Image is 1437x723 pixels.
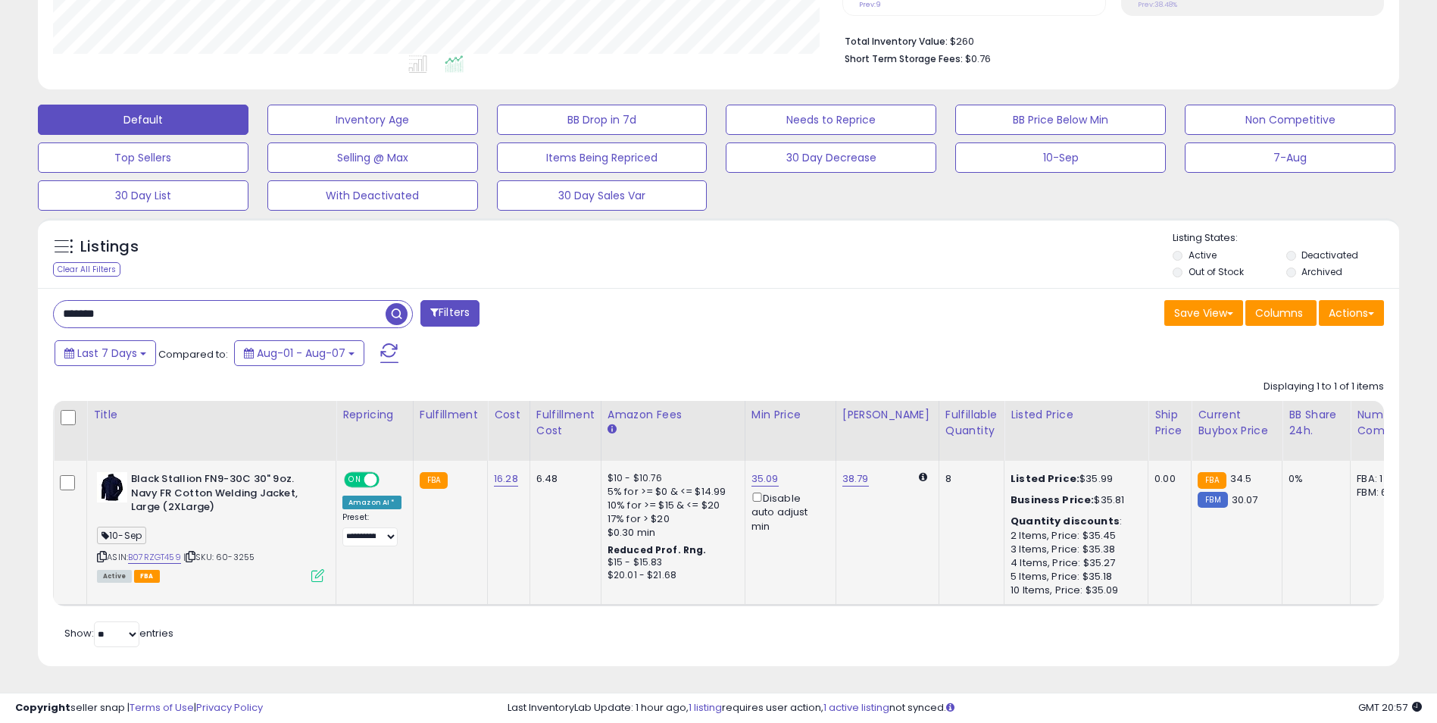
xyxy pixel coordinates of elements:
a: 35.09 [751,471,779,487]
a: 1 listing [689,700,722,715]
div: 6.48 [536,472,589,486]
a: 38.79 [842,471,869,487]
div: $20.01 - $21.68 [608,569,733,582]
b: Black Stallion FN9-30C 30" 9oz. Navy FR Cotton Welding Jacket, Large (2XLarge) [131,472,315,518]
div: 5% for >= $0 & <= $14.99 [608,485,733,499]
button: Save View [1164,300,1243,326]
div: 10% for >= $15 & <= $20 [608,499,733,512]
div: Amazon AI * [342,496,401,509]
small: FBA [420,472,448,489]
label: Deactivated [1301,249,1358,261]
div: Listed Price [1011,407,1142,423]
span: Compared to: [158,347,228,361]
button: Needs to Reprice [726,105,936,135]
button: BB Drop in 7d [497,105,708,135]
span: 10-Sep [97,527,146,544]
b: Reduced Prof. Rng. [608,543,707,556]
div: Repricing [342,407,407,423]
div: 5 Items, Price: $35.18 [1011,570,1136,584]
b: Listed Price: [1011,471,1079,486]
div: : [1011,515,1136,528]
button: 30 Day Decrease [726,142,936,173]
span: FBA [134,570,160,583]
div: Last InventoryLab Update: 1 hour ago, requires user action, not synced. [508,701,1422,715]
div: FBM: 6 [1357,486,1407,499]
div: Min Price [751,407,829,423]
button: 7-Aug [1185,142,1395,173]
div: Ship Price [1154,407,1185,439]
div: $35.99 [1011,472,1136,486]
div: Fulfillment [420,407,481,423]
label: Archived [1301,265,1342,278]
div: Fulfillable Quantity [945,407,998,439]
div: BB Share 24h. [1289,407,1344,439]
li: $260 [845,31,1373,49]
a: Terms of Use [130,700,194,715]
div: 4 Items, Price: $35.27 [1011,556,1136,570]
button: BB Price Below Min [955,105,1166,135]
b: Business Price: [1011,493,1094,507]
a: 16.28 [494,471,518,487]
small: Amazon Fees. [608,423,617,437]
h5: Listings [80,236,139,258]
button: Items Being Repriced [497,142,708,173]
span: Aug-01 - Aug-07 [257,346,345,361]
div: Cost [494,407,523,423]
button: 10-Sep [955,142,1166,173]
div: 10 Items, Price: $35.09 [1011,584,1136,597]
div: 2 Items, Price: $35.45 [1011,529,1136,543]
span: Show: entries [64,626,173,640]
button: Aug-01 - Aug-07 [234,340,364,366]
button: Selling @ Max [267,142,478,173]
div: 3 Items, Price: $35.38 [1011,543,1136,556]
div: Num of Comp. [1357,407,1412,439]
small: FBA [1198,472,1226,489]
button: 30 Day Sales Var [497,180,708,211]
label: Out of Stock [1189,265,1244,278]
div: $10 - $10.76 [608,472,733,485]
div: Title [93,407,330,423]
div: FBA: 1 [1357,472,1407,486]
b: Short Term Storage Fees: [845,52,963,65]
div: Displaying 1 to 1 of 1 items [1264,380,1384,394]
p: Listing States: [1173,231,1399,246]
b: Total Inventory Value: [845,35,948,48]
div: Amazon Fees [608,407,739,423]
button: 30 Day List [38,180,248,211]
span: Columns [1255,305,1303,321]
button: Actions [1319,300,1384,326]
a: Privacy Policy [196,700,263,715]
div: [PERSON_NAME] [842,407,932,423]
span: Last 7 Days [77,346,137,361]
button: Inventory Age [267,105,478,135]
button: Non Competitive [1185,105,1395,135]
a: 1 active listing [823,700,889,715]
button: Columns [1245,300,1317,326]
span: 30.07 [1232,493,1258,507]
strong: Copyright [15,700,70,715]
button: Filters [420,300,480,327]
div: $15 - $15.83 [608,556,733,569]
div: $35.81 [1011,493,1136,507]
div: Disable auto adjust min [751,490,824,534]
div: 0% [1289,472,1339,486]
div: 0.00 [1154,472,1179,486]
div: 8 [945,472,992,486]
small: FBM [1198,492,1227,508]
div: $0.30 min [608,526,733,540]
button: Last 7 Days [55,340,156,366]
div: Current Buybox Price [1198,407,1276,439]
button: With Deactivated [267,180,478,211]
span: | SKU: 60-3255 [183,551,255,563]
div: Preset: [342,512,401,546]
div: seller snap | | [15,701,263,715]
span: 2025-08-15 20:57 GMT [1358,700,1422,715]
a: B07RZGT459 [128,551,181,564]
div: Fulfillment Cost [536,407,595,439]
span: All listings currently available for purchase on Amazon [97,570,132,583]
div: ASIN: [97,472,324,581]
span: 34.5 [1230,471,1252,486]
img: 31CFI4PdVOL._SL40_.jpg [97,472,127,502]
span: ON [345,474,364,487]
button: Top Sellers [38,142,248,173]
